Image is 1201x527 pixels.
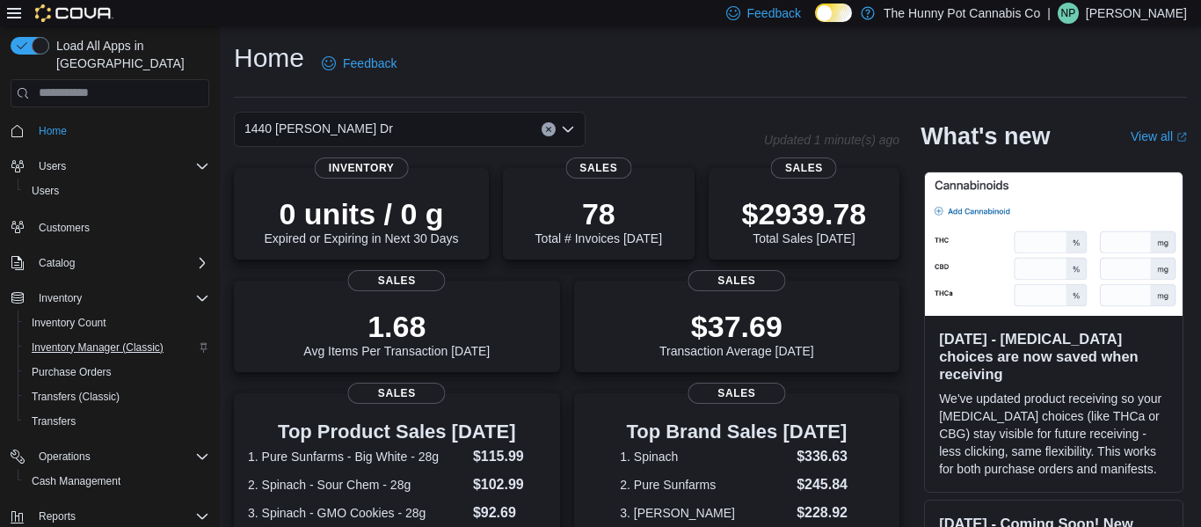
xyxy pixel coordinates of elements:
[659,309,814,358] div: Transaction Average [DATE]
[939,330,1168,383] h3: [DATE] - [MEDICAL_DATA] choices are now saved when receiving
[4,286,216,311] button: Inventory
[25,180,209,201] span: Users
[265,196,459,231] p: 0 units / 0 g
[1131,129,1187,143] a: View allExternal link
[939,390,1168,478] p: We've updated product receiving so your [MEDICAL_DATA] choices (like THCa or CBG) stay visible fo...
[18,360,216,384] button: Purchase Orders
[234,40,304,76] h1: Home
[797,502,853,523] dd: $228.92
[25,411,209,432] span: Transfers
[741,196,866,231] p: $2939.78
[32,446,98,467] button: Operations
[25,312,113,333] a: Inventory Count
[884,3,1040,24] p: The Hunny Pot Cannabis Co
[32,217,97,238] a: Customers
[25,337,209,358] span: Inventory Manager (Classic)
[303,309,490,358] div: Avg Items Per Transaction [DATE]
[4,214,216,239] button: Customers
[25,362,119,383] a: Purchase Orders
[659,309,814,344] p: $37.69
[4,251,216,275] button: Catalog
[797,474,853,495] dd: $245.84
[473,474,546,495] dd: $102.99
[248,504,466,522] dt: 3. Spinach - GMO Cookies - 28g
[39,450,91,464] span: Operations
[18,335,216,360] button: Inventory Manager (Classic)
[348,270,446,291] span: Sales
[315,46,404,81] a: Feedback
[348,383,446,404] span: Sales
[343,55,397,72] span: Feedback
[4,154,216,179] button: Users
[32,184,59,198] span: Users
[32,365,112,379] span: Purchase Orders
[25,411,83,432] a: Transfers
[248,476,466,494] dt: 2. Spinach - Sour Chem - 28g
[32,316,106,330] span: Inventory Count
[747,4,801,22] span: Feedback
[32,156,73,177] button: Users
[542,122,556,136] button: Clear input
[32,288,89,309] button: Inventory
[32,120,209,142] span: Home
[4,118,216,143] button: Home
[32,390,120,404] span: Transfers (Classic)
[39,221,90,235] span: Customers
[797,446,853,467] dd: $336.63
[473,446,546,467] dd: $115.99
[39,159,66,173] span: Users
[244,118,393,139] span: 1440 [PERSON_NAME] Dr
[25,362,209,383] span: Purchase Orders
[25,471,127,492] a: Cash Management
[32,121,74,142] a: Home
[764,133,899,147] p: Updated 1 minute(s) ago
[32,446,209,467] span: Operations
[49,37,209,72] span: Load All Apps in [GEOGRAPHIC_DATA]
[561,122,575,136] button: Open list of options
[18,384,216,409] button: Transfers (Classic)
[1061,3,1076,24] span: NP
[32,216,209,238] span: Customers
[32,253,82,274] button: Catalog
[32,506,209,527] span: Reports
[35,4,113,22] img: Cova
[741,196,866,245] div: Total Sales [DATE]
[815,22,816,23] span: Dark Mode
[25,386,127,407] a: Transfers (Classic)
[25,386,209,407] span: Transfers (Classic)
[1086,3,1187,24] p: [PERSON_NAME]
[921,122,1050,150] h2: What's new
[32,253,209,274] span: Catalog
[315,157,409,179] span: Inventory
[1058,3,1079,24] div: Nick Parks
[32,506,83,527] button: Reports
[688,270,785,291] span: Sales
[18,409,216,434] button: Transfers
[473,502,546,523] dd: $92.69
[32,340,164,355] span: Inventory Manager (Classic)
[32,288,209,309] span: Inventory
[32,474,120,488] span: Cash Management
[771,157,837,179] span: Sales
[815,4,852,22] input: Dark Mode
[25,471,209,492] span: Cash Management
[303,309,490,344] p: 1.68
[39,256,75,270] span: Catalog
[18,311,216,335] button: Inventory Count
[248,421,546,443] h3: Top Product Sales [DATE]
[18,469,216,494] button: Cash Management
[18,179,216,203] button: Users
[620,421,853,443] h3: Top Brand Sales [DATE]
[265,196,459,245] div: Expired or Expiring in Next 30 Days
[535,196,662,245] div: Total # Invoices [DATE]
[535,196,662,231] p: 78
[620,448,790,465] dt: 1. Spinach
[1047,3,1051,24] p: |
[4,444,216,469] button: Operations
[620,504,790,522] dt: 3. [PERSON_NAME]
[25,337,171,358] a: Inventory Manager (Classic)
[248,448,466,465] dt: 1. Pure Sunfarms - Big White - 28g
[25,312,209,333] span: Inventory Count
[39,509,76,523] span: Reports
[565,157,631,179] span: Sales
